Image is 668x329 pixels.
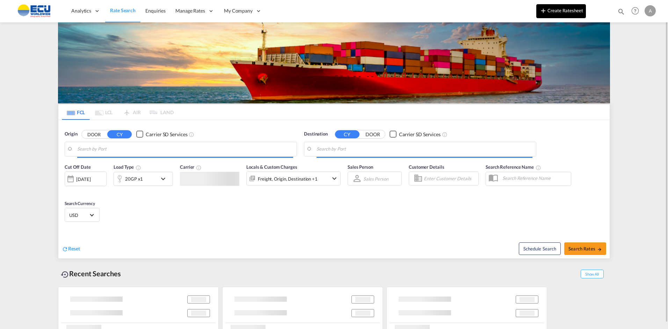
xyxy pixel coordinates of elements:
span: Rate Search [110,7,136,13]
md-icon: Unchecked: Search for CY (Container Yard) services for all selected carriers.Checked : Search for... [189,132,194,137]
md-icon: icon-arrow-right [597,247,602,252]
div: Freight Origin Destination Factory Stuffingicon-chevron-down [246,171,341,185]
md-icon: icon-plus 400-fg [539,6,547,15]
span: Locals & Custom Charges [246,164,297,170]
md-checkbox: Checkbox No Ink [390,131,441,138]
md-icon: icon-chevron-down [159,175,171,183]
span: Sales Person [348,164,373,170]
div: icon-refreshReset [62,245,80,253]
md-icon: icon-refresh [62,246,68,252]
md-tab-item: FCL [62,104,90,120]
md-checkbox: Checkbox No Ink [136,131,187,138]
div: Carrier SD Services [399,131,441,138]
button: icon-plus 400-fgCreate Ratesheet [536,4,586,18]
button: DOOR [361,130,385,138]
span: Manage Rates [175,7,205,14]
span: Load Type [114,164,141,170]
md-datepicker: Select [65,185,70,195]
span: Origin [65,131,77,138]
button: DOOR [82,130,106,138]
md-icon: icon-backup-restore [61,270,69,279]
span: Show All [581,270,604,278]
input: Enter Customer Details [424,173,476,184]
md-icon: icon-magnify [617,8,625,15]
div: icon-magnify [617,8,625,18]
span: Search Currency [65,201,95,206]
md-icon: icon-chevron-down [330,174,339,183]
span: Customer Details [409,164,444,170]
img: 6cccb1402a9411edb762cf9624ab9cda.png [10,3,58,19]
span: Search Reference Name [486,164,541,170]
input: Search by Port [77,144,293,154]
div: [DATE] [76,176,90,182]
md-icon: Your search will be saved by the below given name [536,165,541,170]
md-select: Select Currency: $ USDUnited States Dollar [68,210,96,220]
md-icon: The selected Trucker/Carrierwill be displayed in the rate results If the rates are from another f... [196,165,202,170]
div: 20GP x1 [125,174,143,184]
div: 20GP x1icon-chevron-down [114,172,173,186]
span: USD [69,212,89,218]
img: LCL+%26+FCL+BACKGROUND.png [58,22,610,103]
span: Cut Off Date [65,164,91,170]
button: CY [107,130,132,138]
div: Freight Origin Destination Factory Stuffing [258,174,318,184]
span: My Company [224,7,253,14]
div: A [645,5,656,16]
button: Search Ratesicon-arrow-right [564,242,606,255]
span: Search Rates [568,246,602,251]
span: Destination [304,131,328,138]
md-select: Sales Person [363,174,389,184]
span: Help [629,5,641,17]
button: CY [335,130,360,138]
md-icon: icon-information-outline [136,165,141,170]
input: Search Reference Name [499,173,571,183]
md-icon: Unchecked: Search for CY (Container Yard) services for all selected carriers.Checked : Search for... [442,132,448,137]
div: Help [629,5,645,17]
div: Origin DOOR CY Checkbox No InkUnchecked: Search for CY (Container Yard) services for all selected... [58,120,610,258]
span: Analytics [71,7,91,14]
md-pagination-wrapper: Use the left and right arrow keys to navigate between tabs [62,104,174,120]
button: Note: By default Schedule search will only considerorigin ports, destination ports and cut off da... [519,242,561,255]
span: Carrier [180,164,202,170]
span: Reset [68,246,80,251]
div: [DATE] [65,171,107,186]
input: Search by Port [317,144,532,154]
div: Recent Searches [58,266,124,282]
span: Enquiries [145,8,166,14]
div: Carrier SD Services [146,131,187,138]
